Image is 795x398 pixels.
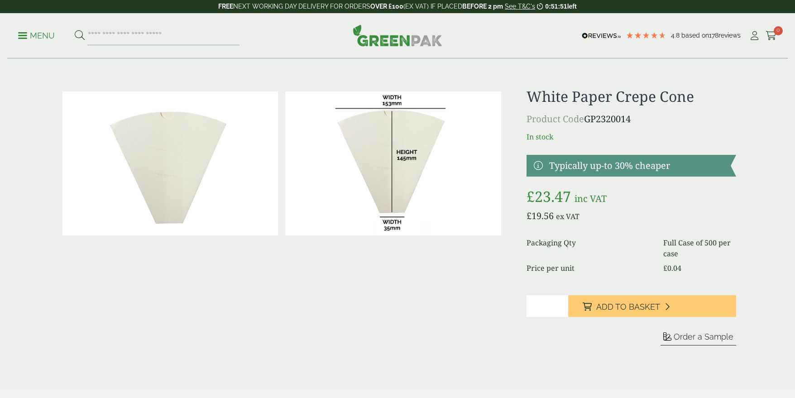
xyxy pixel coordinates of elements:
[285,91,501,235] img: GP2320013 White Paper Cone DIMS
[567,3,577,10] span: left
[671,32,681,39] span: 4.8
[568,295,736,317] button: Add to Basket
[596,302,660,312] span: Add to Basket
[527,113,584,125] span: Product Code
[661,331,736,345] button: Order a Sample
[527,187,571,206] bdi: 23.47
[370,3,403,10] strong: OVER £100
[527,210,554,222] bdi: 19.56
[527,131,736,142] p: In stock
[353,24,442,46] img: GreenPak Supplies
[681,32,709,39] span: Based on
[663,263,667,273] span: £
[527,210,532,222] span: £
[527,88,736,105] h1: White Paper Crepe Cone
[18,30,55,41] p: Menu
[527,112,736,126] p: GP2320014
[626,31,666,39] div: 4.78 Stars
[62,91,278,235] img: DSC6053a
[527,263,652,273] dt: Price per unit
[582,33,621,39] img: REVIEWS.io
[556,211,579,221] span: ex VAT
[663,263,681,273] bdi: 0.04
[527,187,535,206] span: £
[749,31,760,40] i: My Account
[774,26,783,35] span: 0
[18,30,55,39] a: Menu
[766,31,777,40] i: Cart
[218,3,233,10] strong: FREE
[766,29,777,43] a: 0
[663,237,736,259] dd: Full Case of 500 per case
[674,332,733,341] span: Order a Sample
[527,237,652,259] dt: Packaging Qty
[575,192,607,205] span: inc VAT
[709,32,718,39] span: 178
[462,3,503,10] strong: BEFORE 2 pm
[718,32,741,39] span: reviews
[545,3,567,10] span: 0:51:51
[505,3,535,10] a: See T&C's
